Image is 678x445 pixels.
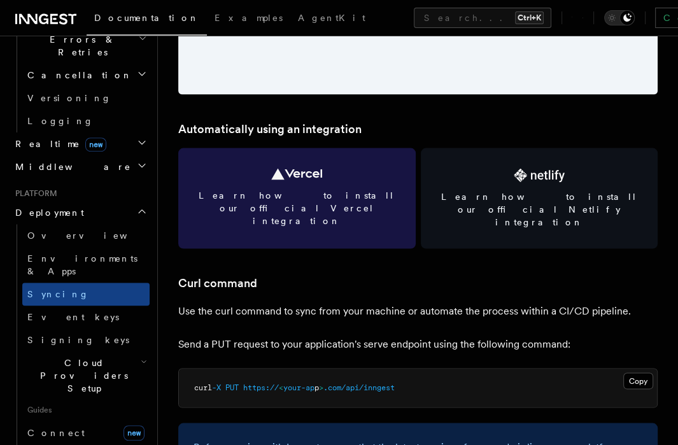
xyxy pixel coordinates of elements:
[22,357,141,395] span: Cloud Providers Setup
[22,33,138,59] span: Errors & Retries
[194,383,212,392] span: curl
[515,11,544,24] kbd: Ctrl+K
[623,372,653,389] button: Copy
[323,383,395,392] span: .com/api/inngest
[27,230,159,241] span: Overview
[319,383,323,392] span: >
[22,69,132,81] span: Cancellation
[22,64,150,87] button: Cancellation
[10,132,150,155] button: Realtimenew
[22,351,150,400] button: Cloud Providers Setup
[178,148,416,248] a: Learn how to install our official Vercel integration
[298,13,365,23] span: AgentKit
[10,206,84,219] span: Deployment
[207,4,290,34] a: Examples
[421,148,658,248] a: Learn how to install our official Netlify integration
[10,155,150,178] button: Middleware
[22,28,150,64] button: Errors & Retries
[178,335,658,353] p: Send a PUT request to your application's serve endpoint using the following command:
[178,302,658,320] p: Use the curl command to sync from your machine or automate the process within a CI/CD pipeline.
[27,253,138,276] span: Environments & Apps
[243,383,279,392] span: https://
[194,188,400,227] span: Learn how to install our official Vercel integration
[604,10,635,25] button: Toggle dark mode
[314,383,319,392] span: p
[27,428,85,438] span: Connect
[414,8,551,28] button: Search...Ctrl+K
[10,138,106,150] span: Realtime
[22,306,150,328] a: Event keys
[178,274,257,292] a: Curl command
[215,13,283,23] span: Examples
[279,383,283,392] span: <
[178,120,362,138] a: Automatically using an integration
[87,4,207,36] a: Documentation
[94,13,199,23] span: Documentation
[22,283,150,306] a: Syncing
[27,312,119,322] span: Event keys
[290,4,373,34] a: AgentKit
[10,201,150,224] button: Deployment
[212,383,221,392] span: -X
[436,190,643,228] span: Learn how to install our official Netlify integration
[124,425,145,441] span: new
[27,335,129,345] span: Signing keys
[22,109,150,132] a: Logging
[22,247,150,283] a: Environments & Apps
[225,383,239,392] span: PUT
[27,93,111,103] span: Versioning
[85,138,106,152] span: new
[27,289,89,299] span: Syncing
[10,160,131,173] span: Middleware
[22,328,150,351] a: Signing keys
[283,383,314,392] span: your-ap
[22,87,150,109] a: Versioning
[22,224,150,247] a: Overview
[27,116,94,126] span: Logging
[10,188,57,199] span: Platform
[22,400,150,420] span: Guides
